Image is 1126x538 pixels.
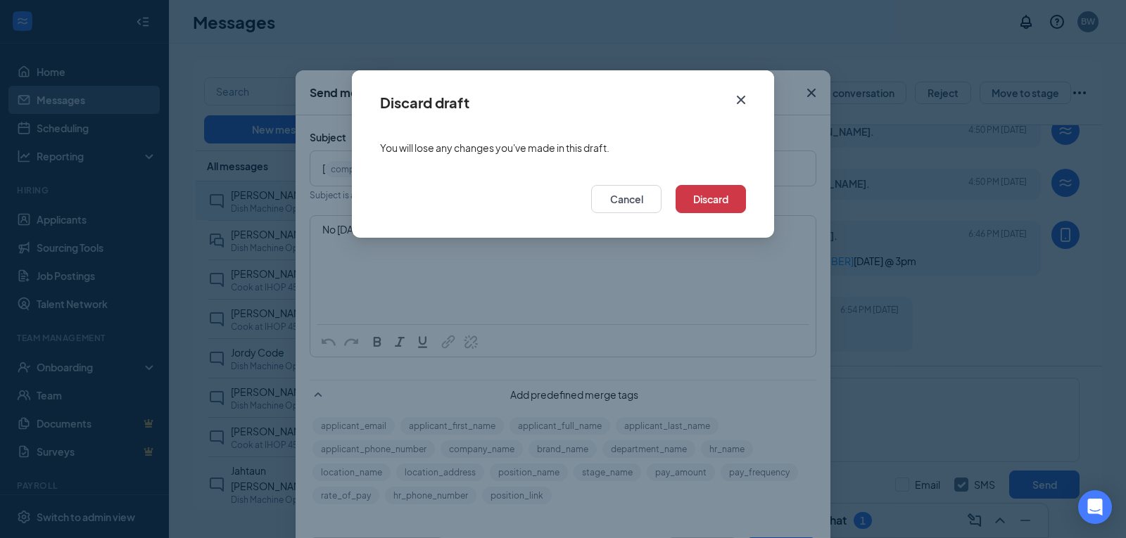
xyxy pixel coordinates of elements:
[676,185,746,213] button: Discard
[1078,490,1112,524] div: Open Intercom Messenger
[591,185,662,213] button: Cancel
[733,91,749,108] svg: Cross
[722,70,774,115] button: Close
[380,95,469,110] div: Discard draft
[380,141,609,155] span: You will lose any changes you've made in this draft.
